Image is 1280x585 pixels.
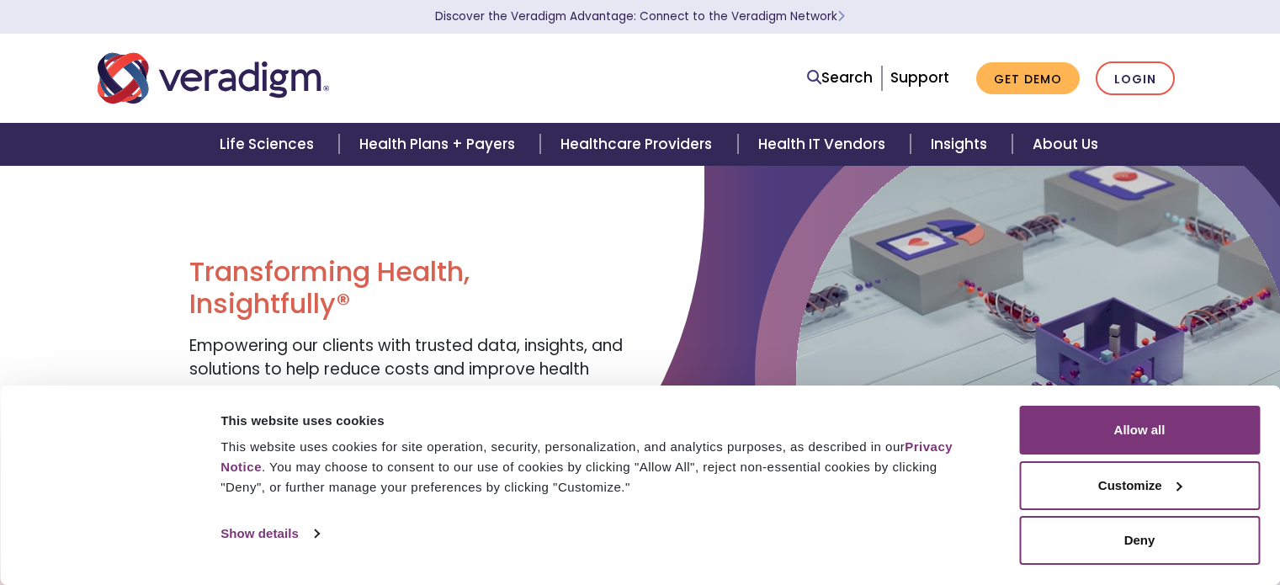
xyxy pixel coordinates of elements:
[189,256,627,321] h1: Transforming Health, Insightfully®
[976,62,1080,95] a: Get Demo
[1019,406,1260,455] button: Allow all
[220,437,981,497] div: This website uses cookies for site operation, security, personalization, and analytics purposes, ...
[807,66,873,89] a: Search
[1012,123,1118,166] a: About Us
[189,334,623,405] span: Empowering our clients with trusted data, insights, and solutions to help reduce costs and improv...
[339,123,540,166] a: Health Plans + Payers
[540,123,737,166] a: Healthcare Providers
[738,123,911,166] a: Health IT Vendors
[837,8,845,24] span: Learn More
[199,123,339,166] a: Life Sciences
[1096,61,1175,96] a: Login
[220,411,981,431] div: This website uses cookies
[1019,516,1260,565] button: Deny
[435,8,845,24] a: Discover the Veradigm Advantage: Connect to the Veradigm NetworkLearn More
[220,521,318,546] a: Show details
[890,67,949,88] a: Support
[98,51,329,106] img: Veradigm logo
[1019,461,1260,510] button: Customize
[911,123,1012,166] a: Insights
